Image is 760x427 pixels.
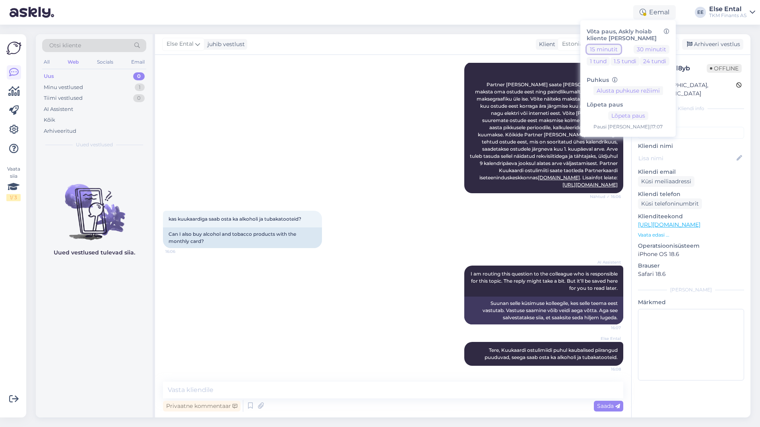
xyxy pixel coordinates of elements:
a: [URL][DOMAIN_NAME] [562,182,618,188]
div: Privaatne kommentaar [163,401,240,411]
div: Else Ental [709,6,746,12]
span: I am routing this question to the colleague who is responsible for this topic. The reply might ta... [471,271,619,291]
div: Kliendi info [638,105,744,112]
div: Tiimi vestlused [44,94,83,102]
span: Else Ental [167,40,194,49]
p: Kliendi nimi [638,142,744,150]
p: Kliendi telefon [638,190,744,198]
div: # lgd7l8yb [657,64,707,73]
button: 30 minutit [634,45,669,54]
p: Safari 18.6 [638,270,744,278]
div: Suunan selle küsimuse kolleegile, kes selle teema eest vastutab. Vastuse saamine võib veidi aega ... [464,297,623,324]
h6: Puhkus [587,77,669,83]
button: Alusta puhkuse režiimi [593,86,663,95]
a: Else EntalTKM Finants AS [709,6,755,19]
div: 1 [135,83,145,91]
div: 0 [133,72,145,80]
div: AI Assistent [44,105,73,113]
div: Küsi meiliaadressi [638,176,694,187]
div: Can I also buy alcohol and tobacco products with the monthly card? [163,227,322,248]
p: Klienditeekond [638,212,744,221]
p: iPhone OS 18.6 [638,250,744,258]
div: Kõik [44,116,55,124]
div: TKM Finants AS [709,12,746,19]
a: [URL][DOMAIN_NAME] [638,221,700,228]
div: Minu vestlused [44,83,83,91]
p: Vaata edasi ... [638,231,744,239]
span: 16:07 [591,325,621,331]
span: 16:06 [165,248,195,254]
button: 1.5 tundi [611,57,640,66]
div: Socials [95,57,115,67]
h6: Võta paus, Askly hoiab kliente [PERSON_NAME] [587,28,669,42]
span: Tere! Partner [PERSON_NAME] saate [PERSON_NAME] käies maksta oma ostude eest ning paindlikumalt o... [470,67,619,188]
span: Tere, Kuukaardi ostulimiidi puhul kaubalised piirangud puuduvad, seega saab osta ka alkoholi ja t... [485,347,619,360]
span: Estonian [562,40,586,49]
div: 1 / 3 [6,194,21,201]
span: Uued vestlused [76,141,113,148]
p: Brauser [638,262,744,270]
p: Kliendi tag'id [638,117,744,125]
button: 15 minutit [587,45,621,54]
span: Saada [597,402,620,410]
span: 16:08 [591,366,621,372]
div: Web [66,57,80,67]
span: Otsi kliente [49,41,81,50]
div: [PERSON_NAME] [638,286,744,293]
div: EE [695,7,706,18]
p: Operatsioonisüsteem [638,242,744,250]
span: Nähtud ✓ 16:06 [590,194,621,200]
span: Else Ental [591,336,621,342]
div: Klient [536,40,555,49]
img: Askly Logo [6,41,21,56]
div: Email [130,57,146,67]
div: [GEOGRAPHIC_DATA], [GEOGRAPHIC_DATA] [640,81,736,98]
div: Vaata siia [6,165,21,201]
div: Eemal [633,5,676,19]
span: kas kuukaardiga saab osta ka alkoholi ja tubakatooteid? [169,216,301,222]
div: All [42,57,51,67]
h6: Lõpeta paus [587,101,669,108]
a: [DOMAIN_NAME] [538,175,580,181]
button: 24 tundi [640,57,669,66]
input: Lisa tag [638,127,744,139]
img: No chats [36,170,153,241]
button: 1 tund [587,57,610,66]
button: Lõpeta paus [608,111,648,120]
div: Arhiveeri vestlus [682,39,743,50]
div: Pausi [PERSON_NAME] | 17:07 [587,123,669,130]
p: Kliendi email [638,168,744,176]
span: AI Assistent [591,259,621,265]
p: Märkmed [638,298,744,307]
span: Offline [707,64,742,73]
div: Küsi telefoninumbrit [638,198,702,209]
div: 0 [133,94,145,102]
p: Uued vestlused tulevad siia. [54,248,135,257]
div: Uus [44,72,54,80]
input: Lisa nimi [638,154,735,163]
div: Arhiveeritud [44,127,76,135]
div: juhib vestlust [204,40,245,49]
